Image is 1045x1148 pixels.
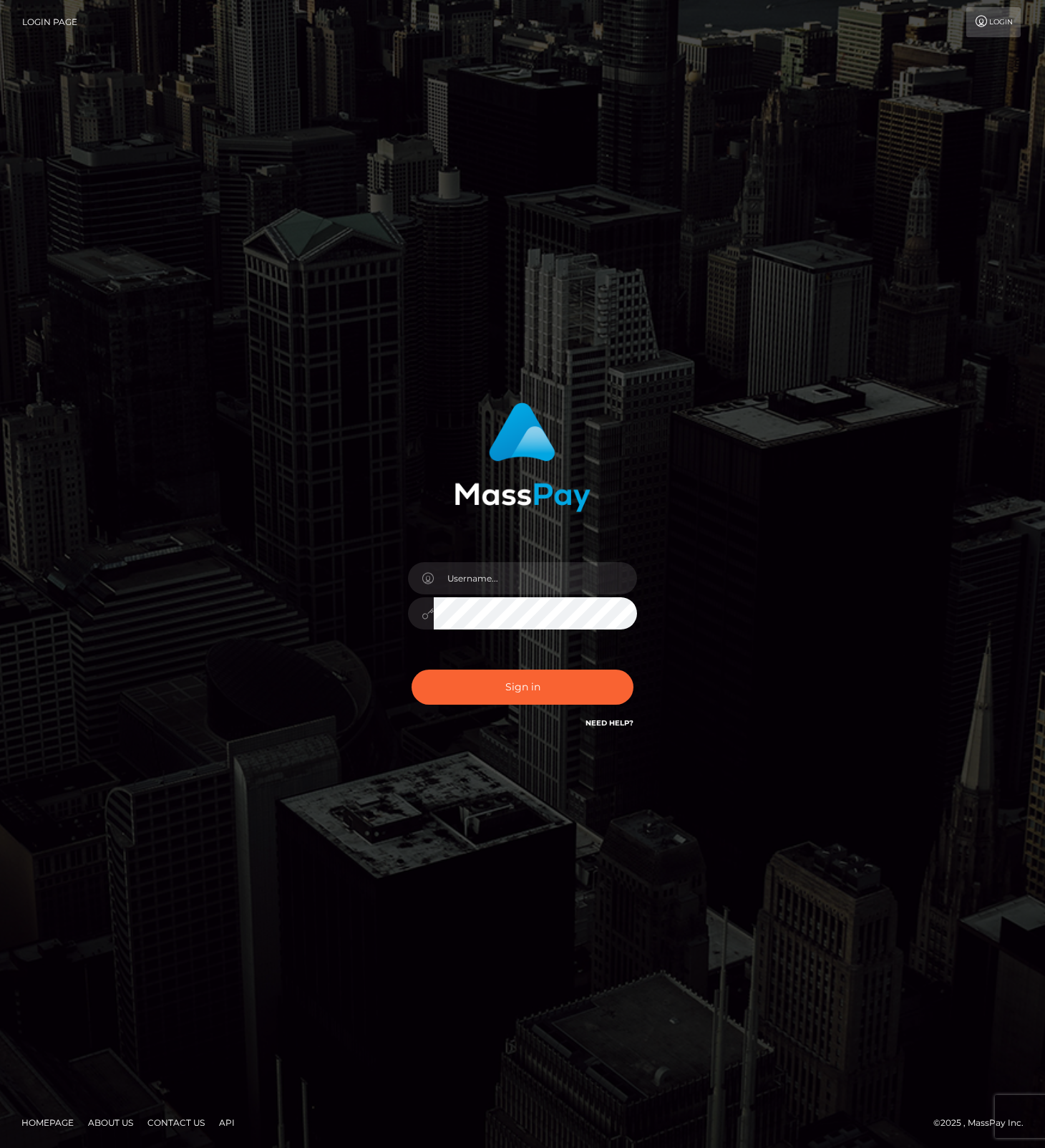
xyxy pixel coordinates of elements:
a: Need Help? [585,718,633,728]
a: About Us [82,1111,139,1134]
input: Username... [434,562,637,594]
img: MassPay Login [455,402,590,512]
a: Contact Us [142,1111,210,1134]
div: © 2025 , MassPay Inc. [933,1115,1034,1131]
button: Sign in [412,670,633,705]
a: Homepage [16,1111,79,1134]
a: Login [966,7,1021,37]
a: Login Page [22,7,77,37]
a: API [213,1111,240,1134]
